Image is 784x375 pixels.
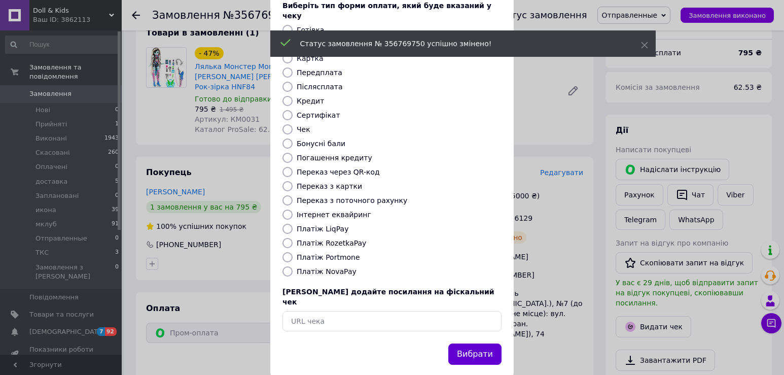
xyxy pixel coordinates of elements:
[282,311,502,331] input: URL чека
[297,253,360,261] label: Платіж Portmone
[297,83,343,91] label: Післясплата
[282,2,491,20] span: Виберіть тип форми оплати, який буде вказаний у чеку
[297,211,371,219] label: Інтернет еквайринг
[297,239,366,247] label: Платіж RozetkaPay
[448,344,502,365] button: Вибрати
[297,140,345,148] label: Бонусні бали
[297,54,324,62] label: Картка
[297,97,324,105] label: Кредит
[297,182,362,190] label: Переказ з картки
[297,168,380,176] label: Переказ через QR-код
[297,111,340,119] label: Сертифікат
[297,26,324,34] label: Готівка
[297,125,310,133] label: Чек
[297,154,372,162] label: Погашення кредиту
[297,225,348,233] label: Платіж LiqPay
[297,267,357,276] label: Платіж NovaPay
[297,196,407,204] label: Переказ з поточного рахунку
[282,288,494,306] span: [PERSON_NAME] додайте посилання на фіскальний чек
[300,39,616,49] div: Статус замовлення № 356769750 успішно змінено!
[297,69,342,77] label: Передплата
